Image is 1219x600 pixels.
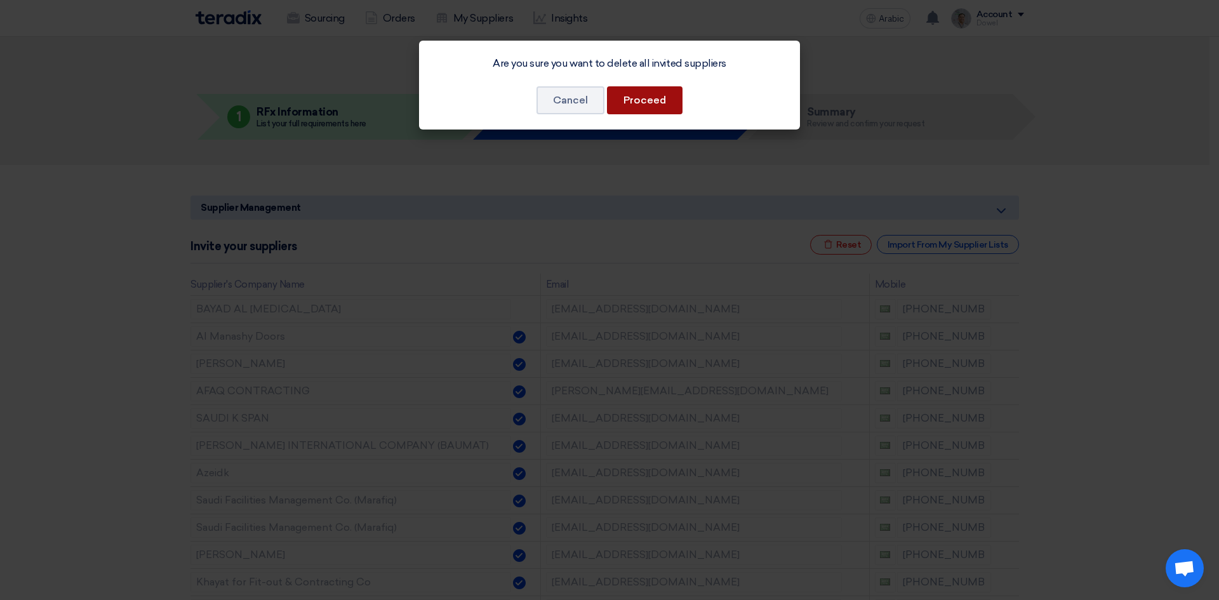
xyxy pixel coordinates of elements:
[607,86,683,114] button: Proceed
[536,86,604,114] button: Cancel
[1166,549,1204,587] a: Open chat
[553,94,588,106] font: Cancel
[623,94,666,106] font: Proceed
[493,57,726,69] font: Are you sure you want to delete all invited suppliers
